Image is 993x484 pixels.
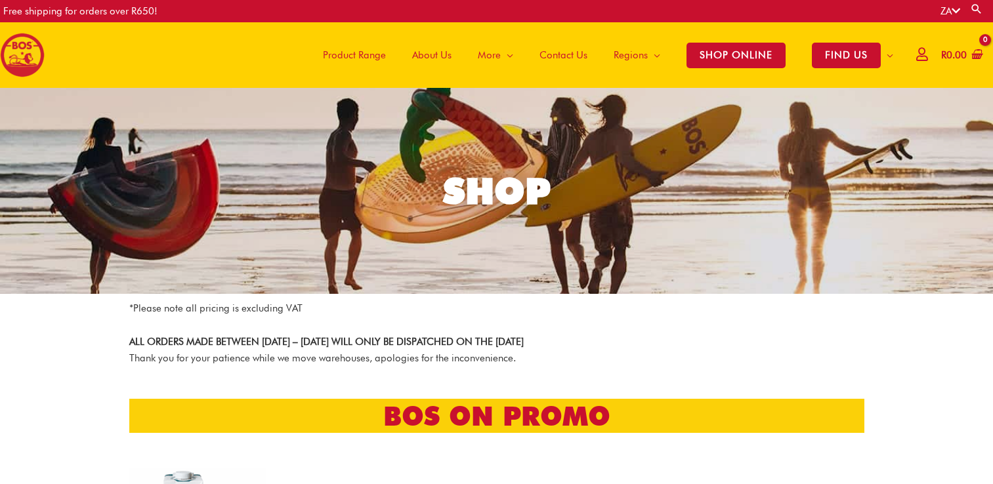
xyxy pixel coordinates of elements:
[812,43,881,68] span: FIND US
[939,41,983,70] a: View Shopping Cart, empty
[601,22,673,88] a: Regions
[310,22,399,88] a: Product Range
[323,35,386,75] span: Product Range
[129,300,864,317] p: *Please note all pricing is excluding VAT
[941,49,946,61] span: R
[300,22,906,88] nav: Site Navigation
[526,22,601,88] a: Contact Us
[129,334,864,367] p: Thank you for your patience while we move warehouses, apologies for the inconvenience.
[399,22,465,88] a: About Us
[539,35,587,75] span: Contact Us
[970,3,983,15] a: Search button
[443,173,551,209] div: SHOP
[129,336,524,348] strong: ALL ORDERS MADE BETWEEN [DATE] – [DATE] WILL ONLY BE DISPATCHED ON THE [DATE]
[129,399,864,433] h2: bos on promo
[941,49,967,61] bdi: 0.00
[673,22,799,88] a: SHOP ONLINE
[412,35,452,75] span: About Us
[465,22,526,88] a: More
[687,43,786,68] span: SHOP ONLINE
[478,35,501,75] span: More
[940,5,960,17] a: ZA
[614,35,648,75] span: Regions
